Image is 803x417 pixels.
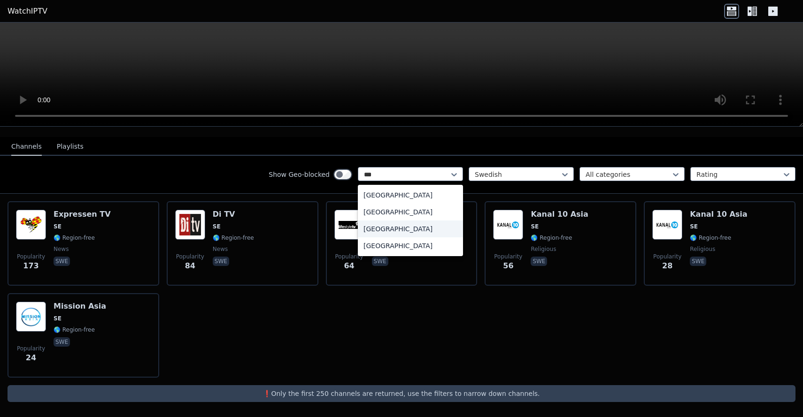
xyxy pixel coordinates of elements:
div: [GEOGRAPHIC_DATA] [358,237,463,254]
p: ❗️Only the first 250 channels are returned, use the filters to narrow down channels. [11,389,792,398]
img: LifeStyleTV [334,210,364,240]
span: 24 [26,352,36,364]
h6: Mission Asia [54,302,106,311]
button: Playlists [57,138,84,156]
span: 28 [662,260,672,272]
span: news [213,245,228,253]
img: Kanal 10 Asia [652,210,682,240]
span: 🌎 Region-free [690,234,731,242]
p: swe [690,257,706,266]
span: religious [690,245,715,253]
img: Kanal 10 Asia [493,210,523,240]
p: swe [531,257,547,266]
span: SE [54,315,62,322]
div: [GEOGRAPHIC_DATA] [358,204,463,220]
span: SE [54,223,62,230]
p: swe [54,257,70,266]
span: 64 [344,260,354,272]
img: Expressen TV [16,210,46,240]
h6: Kanal 10 Asia [531,210,588,219]
h6: Kanal 10 Asia [690,210,747,219]
span: news [54,245,69,253]
span: SE [531,223,539,230]
span: SE [213,223,221,230]
span: 84 [185,260,195,272]
span: 🌎 Region-free [54,326,95,334]
button: Channels [11,138,42,156]
span: 🌎 Region-free [531,234,572,242]
div: [GEOGRAPHIC_DATA] [358,187,463,204]
span: 56 [503,260,513,272]
div: [GEOGRAPHIC_DATA] [358,220,463,237]
span: religious [531,245,556,253]
img: Mission Asia [16,302,46,332]
span: Popularity [17,345,45,352]
span: Popularity [653,253,681,260]
img: Di TV [175,210,205,240]
span: SE [690,223,698,230]
span: Popularity [17,253,45,260]
span: Popularity [176,253,204,260]
span: 173 [23,260,39,272]
span: 🌎 Region-free [213,234,254,242]
label: Show Geo-blocked [269,170,330,179]
span: Popularity [494,253,522,260]
span: 🌎 Region-free [54,234,95,242]
p: swe [213,257,229,266]
span: Popularity [335,253,363,260]
p: swe [372,257,388,266]
h6: Di TV [213,210,254,219]
h6: Expressen TV [54,210,111,219]
p: swe [54,337,70,347]
a: WatchIPTV [8,6,47,17]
